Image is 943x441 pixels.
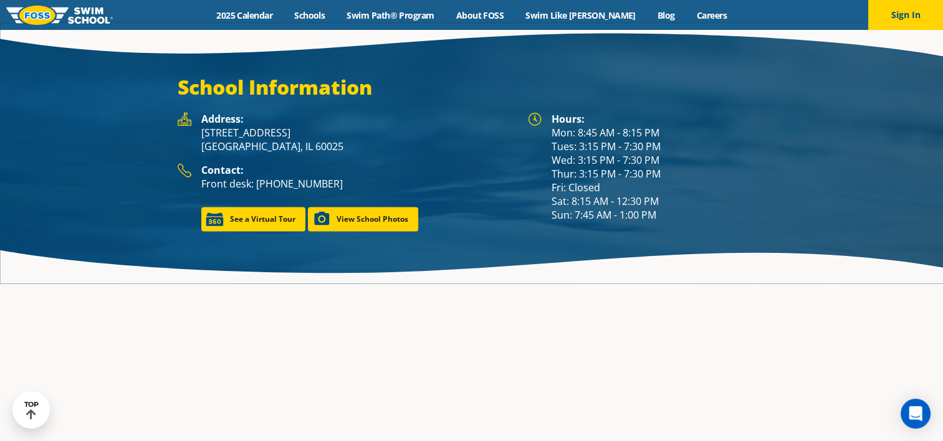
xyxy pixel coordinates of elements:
p: Front desk: [PHONE_NUMBER] [201,177,515,191]
img: Foss Location Address [178,112,191,126]
img: Foss Location Hours [528,112,542,126]
strong: Address: [201,112,244,126]
a: View School Photos [308,207,418,231]
img: FOSS Swim School Logo [6,6,113,25]
a: Swim Like [PERSON_NAME] [515,9,647,21]
h3: School Information [178,75,766,100]
div: TOP [24,401,39,420]
div: Mon: 8:45 AM - 8:15 PM Tues: 3:15 PM - 7:30 PM Wed: 3:15 PM - 7:30 PM Thur: 3:15 PM - 7:30 PM Fri... [552,112,766,222]
a: 2025 Calendar [206,9,284,21]
strong: Hours: [552,112,585,126]
a: About FOSS [445,9,515,21]
a: Blog [646,9,686,21]
a: Swim Path® Program [336,9,445,21]
a: See a Virtual Tour [201,207,305,231]
strong: Contact: [201,163,244,177]
p: [STREET_ADDRESS] [GEOGRAPHIC_DATA], IL 60025 [201,126,515,153]
div: Open Intercom Messenger [901,399,931,429]
a: Careers [686,9,737,21]
a: Schools [284,9,336,21]
img: Foss Location Contact [178,163,191,178]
